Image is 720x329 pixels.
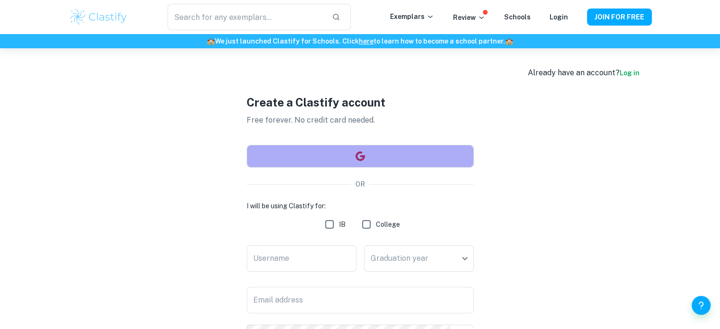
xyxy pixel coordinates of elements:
a: Schools [504,13,531,21]
span: College [376,219,400,230]
div: Already have an account? [528,67,640,79]
a: Log in [620,69,640,77]
h6: We just launched Clastify for Schools. Click to learn how to become a school partner. [2,36,718,46]
span: 🏫 [207,37,215,45]
p: OR [356,179,365,189]
button: Help and Feedback [692,296,711,315]
h1: Create a Clastify account [247,94,474,111]
input: Search for any exemplars... [168,4,324,30]
span: 🏫 [505,37,513,45]
img: Clastify logo [69,8,129,27]
button: JOIN FOR FREE [587,9,652,26]
h6: I will be using Clastify for: [247,201,474,211]
p: Free forever. No credit card needed. [247,115,474,126]
span: IB [339,219,346,230]
p: Exemplars [390,11,434,22]
p: Review [453,12,485,23]
a: Login [550,13,568,21]
a: here [359,37,373,45]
